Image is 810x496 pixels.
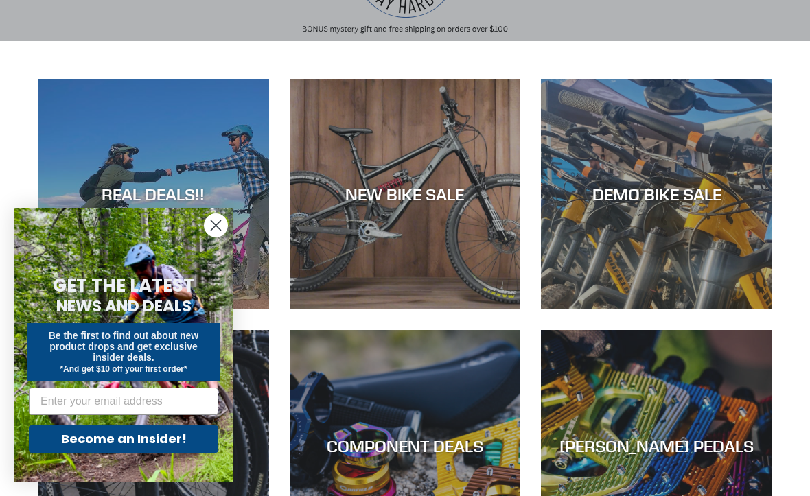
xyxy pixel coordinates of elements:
[29,425,218,453] button: Become an Insider!
[541,185,772,204] div: DEMO BIKE SALE
[53,273,194,298] span: GET THE LATEST
[60,364,187,374] span: *And get $10 off your first order*
[49,330,199,363] span: Be the first to find out about new product drops and get exclusive insider deals.
[38,185,269,204] div: REAL DEALS!!
[56,295,192,317] span: NEWS AND DEALS
[541,79,772,310] a: DEMO BIKE SALE
[290,185,521,204] div: NEW BIKE SALE
[290,79,521,310] a: NEW BIKE SALE
[29,388,218,415] input: Enter your email address
[290,436,521,456] div: COMPONENT DEALS
[541,436,772,456] div: [PERSON_NAME] PEDALS
[204,213,228,237] button: Close dialog
[38,79,269,310] a: REAL DEALS!!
